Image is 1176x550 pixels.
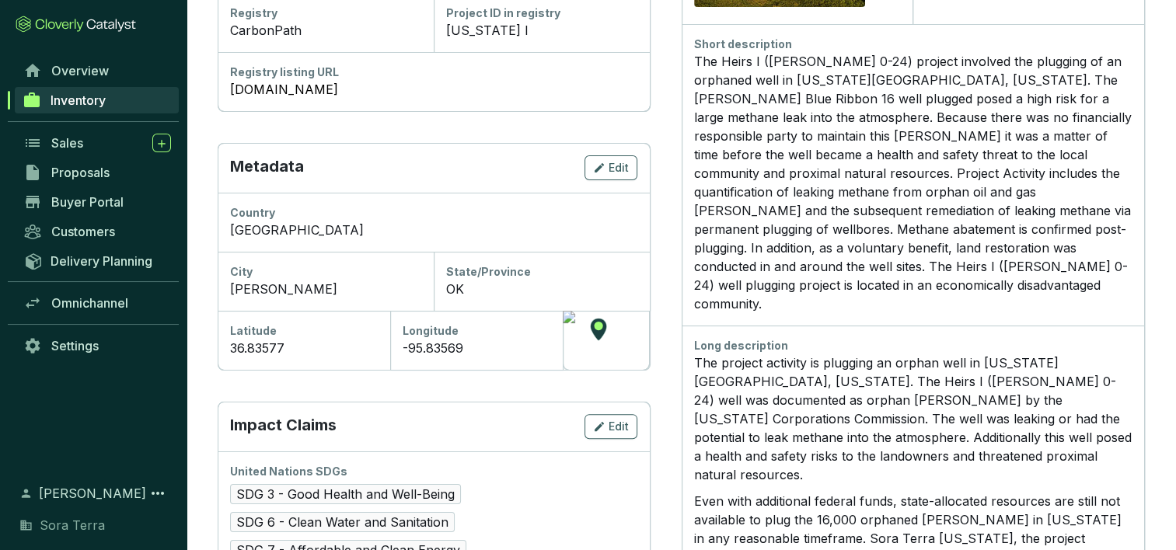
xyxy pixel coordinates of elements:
a: Overview [16,57,179,84]
div: Registry listing URL [230,64,637,80]
button: Edit [585,155,637,180]
div: 36.83577 [230,339,378,357]
div: Longitude [403,323,550,339]
span: Edit [609,160,629,176]
span: Customers [51,224,115,239]
span: Sales [51,135,83,151]
div: City [230,264,421,280]
a: Omnichannel [16,290,179,316]
div: Latitude [230,323,378,339]
a: Sales [16,130,179,156]
span: Inventory [51,92,106,108]
p: The project activity is plugging an orphan well in [US_STATE][GEOGRAPHIC_DATA], [US_STATE]. The H... [694,353,1132,484]
div: [GEOGRAPHIC_DATA] [230,221,637,239]
div: Long description [694,338,1132,353]
span: Overview [51,63,109,78]
div: Registry [230,5,421,21]
span: Edit [609,419,629,434]
a: Customers [16,218,179,245]
button: Edit [585,414,637,439]
div: Project ID in registry [446,5,637,21]
span: Proposals [51,165,110,180]
span: Omnichannel [51,295,128,311]
a: Buyer Portal [16,189,179,215]
a: Settings [16,332,179,359]
p: Impact Claims [230,414,337,439]
div: [US_STATE] I [446,21,637,40]
div: Short description [694,37,1132,52]
a: Delivery Planning [16,248,179,273]
span: [PERSON_NAME] [39,484,146,503]
span: SDG 6 - Clean Water and Sanitation [230,512,455,532]
span: Settings [51,338,99,353]
span: SDG 3 - Good Health and Well-Being [230,484,461,504]
span: Sora Terra [40,516,105,534]
p: Metadata [230,155,304,180]
div: United Nations SDGs [230,464,637,479]
div: OK [446,280,637,298]
div: CarbonPath [230,21,421,40]
a: Proposals [16,159,179,186]
span: Buyer Portal [51,194,124,210]
div: [PERSON_NAME] [230,280,421,298]
div: Country [230,205,637,221]
div: -95.83569 [403,339,550,357]
a: [DOMAIN_NAME] [230,80,637,99]
div: State/Province [446,264,637,280]
div: The Heirs I ([PERSON_NAME] 0-24) project involved the plugging of an orphaned well in [US_STATE][... [694,52,1132,313]
a: Inventory [15,87,179,113]
span: Delivery Planning [51,253,152,269]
